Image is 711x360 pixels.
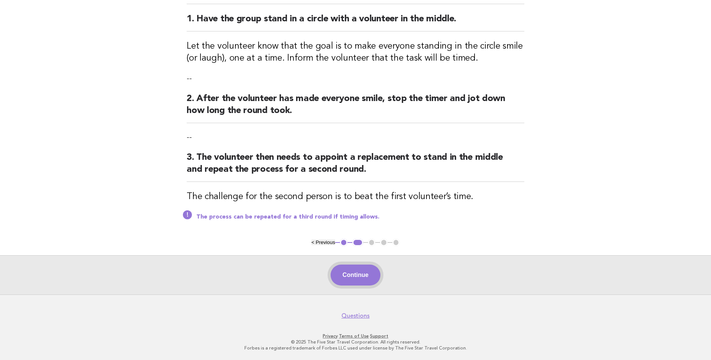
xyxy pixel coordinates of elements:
button: < Previous [311,240,335,245]
p: © 2025 The Five Star Travel Corporation. All rights reserved. [126,339,585,345]
a: Questions [341,312,370,320]
a: Terms of Use [339,333,369,339]
p: · · [126,333,585,339]
a: Support [370,333,388,339]
button: 2 [352,239,363,246]
h2: 3. The volunteer then needs to appoint a replacement to stand in the middle and repeat the proces... [187,152,524,182]
button: 1 [340,239,347,246]
p: The process can be repeated for a third round if timing allows. [196,213,524,221]
p: Forbes is a registered trademark of Forbes LLC used under license by The Five Star Travel Corpora... [126,345,585,351]
h2: 1. Have the group stand in a circle with a volunteer in the middle. [187,13,524,31]
a: Privacy [323,333,338,339]
button: Continue [331,265,380,286]
h2: 2. After the volunteer has made everyone smile, stop the timer and jot down how long the round took. [187,93,524,123]
p: -- [187,132,524,143]
h3: The challenge for the second person is to beat the first volunteer’s time. [187,191,524,203]
h3: Let the volunteer know that the goal is to make everyone standing in the circle smile (or laugh),... [187,40,524,64]
p: -- [187,73,524,84]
